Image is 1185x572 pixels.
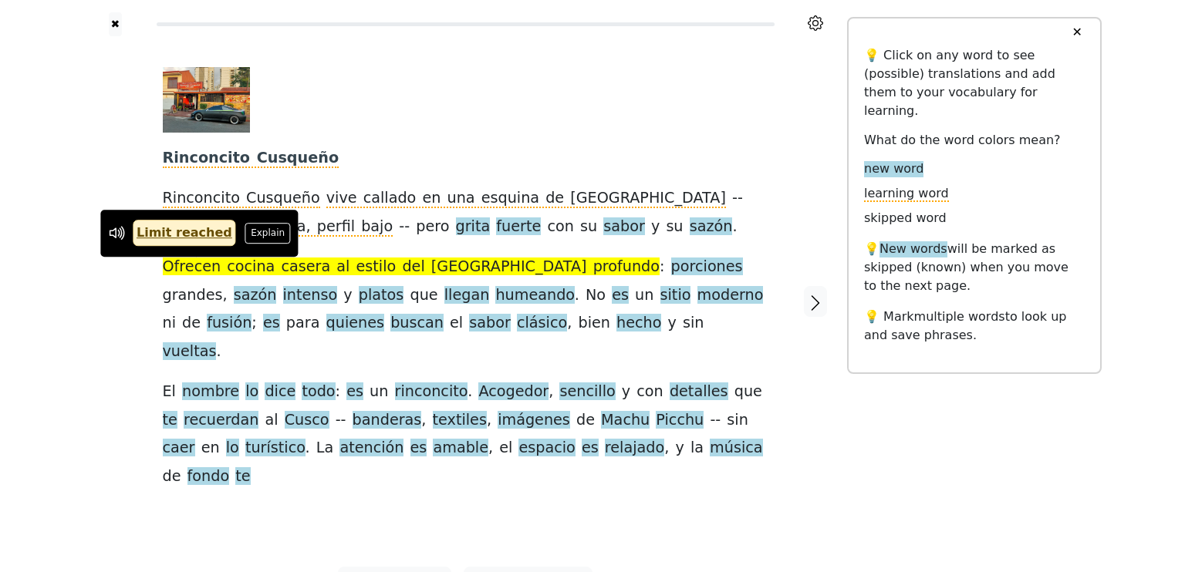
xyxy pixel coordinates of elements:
[163,286,223,305] span: grandes
[346,382,363,402] span: es
[336,411,346,430] span: --
[163,467,181,486] span: de
[517,314,567,333] span: clásico
[605,439,664,458] span: relajado
[402,257,424,277] span: del
[690,217,733,237] span: sazón
[879,241,947,257] span: New words
[390,314,444,333] span: buscan
[660,286,691,305] span: sitio
[593,257,660,277] span: profundo
[496,217,541,237] span: fuerte
[636,382,663,402] span: con
[444,286,490,305] span: llegan
[580,217,597,237] span: su
[163,257,221,277] span: Ofrecen
[252,314,256,333] span: ;
[864,240,1085,295] p: 💡 will be marked as skipped (known) when you move to the next page.
[671,257,743,277] span: porciones
[339,439,403,458] span: atención
[567,314,572,333] span: ,
[302,382,335,402] span: todo
[864,186,949,202] span: learning word
[601,411,650,430] span: Machu
[914,309,1005,324] span: multiple words
[499,439,512,458] span: el
[133,220,236,247] a: Limit reached
[488,439,493,458] span: ,
[433,439,488,458] span: amable
[586,286,606,305] span: No
[656,411,704,430] span: Picchu
[226,439,239,458] span: lo
[336,382,340,402] span: :
[234,286,277,305] span: sazón
[184,411,258,430] span: recuerdan
[518,439,575,458] span: espacio
[710,411,721,430] span: --
[468,382,472,402] span: .
[245,223,291,243] button: Explain
[431,257,587,277] span: [GEOGRAPHIC_DATA]
[163,189,320,208] span: Rinconcito Cusqueño
[216,342,221,362] span: .
[395,382,468,402] span: rinconcito
[410,439,427,458] span: es
[359,286,404,305] span: platos
[732,189,743,208] span: --
[864,210,947,227] span: skipped word
[281,257,330,277] span: casera
[163,411,177,430] span: te
[670,382,728,402] span: detalles
[666,217,683,237] span: su
[734,382,762,402] span: que
[864,133,1085,147] h6: What do the word colors mean?
[690,439,704,458] span: la
[416,217,449,237] span: pero
[495,286,574,305] span: humeando
[864,161,923,177] span: new word
[622,382,630,402] span: y
[612,286,629,305] span: es
[163,314,177,333] span: ni
[410,286,437,305] span: que
[575,286,579,305] span: .
[182,314,201,333] span: de
[727,411,748,430] span: sin
[675,439,684,458] span: y
[207,314,252,333] span: fusión
[547,217,573,237] span: con
[668,314,677,333] span: y
[487,411,491,430] span: ,
[559,382,615,402] span: sencillo
[635,286,653,305] span: un
[265,411,278,430] span: al
[356,257,397,277] span: estilo
[163,342,217,362] span: vueltas
[603,217,645,237] span: sabor
[235,467,250,486] span: te
[245,439,306,458] span: turístico
[306,439,310,458] span: .
[478,382,549,402] span: Acogedor
[697,286,764,305] span: moderno
[187,467,230,486] span: fondo
[469,314,511,333] span: sabor
[286,314,320,333] span: para
[450,314,463,333] span: el
[399,217,410,237] span: --
[651,217,660,237] span: y
[353,411,422,430] span: banderas
[660,257,664,277] span: :
[263,314,280,333] span: es
[1062,19,1091,46] button: ✕
[182,382,239,402] span: nombre
[421,411,426,430] span: ,
[109,12,122,36] button: ✖
[578,314,609,333] span: bien
[864,46,1085,120] p: 💡 Click on any word to see (possible) translations and add them to your vocabulary for learning.
[285,411,329,430] span: Cusco
[326,314,384,333] span: quienes
[864,308,1085,345] p: 💡 Mark to look up and save phrases.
